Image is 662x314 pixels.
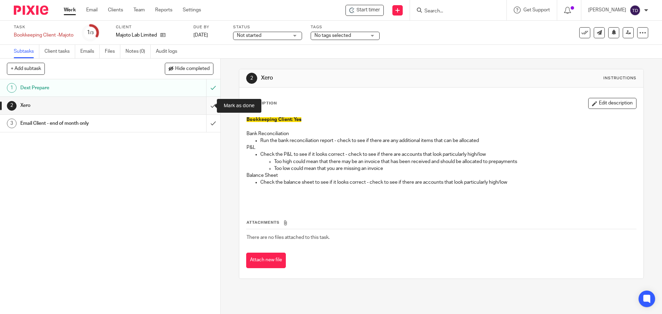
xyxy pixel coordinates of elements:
[7,101,17,111] div: 2
[260,137,636,144] p: Run the bank reconciliation report - check to see if there are any additional items that can be a...
[261,74,456,82] h1: Xero
[87,29,94,37] div: 1
[260,179,636,186] p: Check the balance sheet to see if it looks correct - check to see if there are accounts that look...
[193,33,208,38] span: [DATE]
[175,66,210,72] span: Hide completed
[156,45,182,58] a: Audit logs
[345,5,384,16] div: Majoto Lab Limited - Bookkeeping Client -Majoto
[7,63,45,74] button: + Add subtask
[247,144,636,151] p: P&L
[357,7,380,14] span: Start timer
[14,6,48,15] img: Pixie
[247,221,280,224] span: Attachments
[246,253,286,268] button: Attach new file
[14,24,73,30] label: Task
[44,45,75,58] a: Client tasks
[116,32,157,39] p: Majoto Lab Limited
[14,32,73,39] div: Bookkeeping Client -Majoto
[20,118,140,129] h1: Email Client - end of month only
[588,7,626,13] p: [PERSON_NAME]
[7,119,17,128] div: 3
[105,45,120,58] a: Files
[193,24,224,30] label: Due by
[165,63,213,74] button: Hide completed
[183,7,201,13] a: Settings
[274,158,636,165] p: Too high could mean that there may be an invoice that has been received and should be allocated t...
[424,8,486,14] input: Search
[90,31,94,35] small: /3
[7,83,17,93] div: 1
[64,7,76,13] a: Work
[133,7,145,13] a: Team
[14,45,39,58] a: Subtasks
[247,117,301,122] span: Bookkeeping Client: Yes
[247,235,330,240] span: There are no files attached to this task.
[246,73,257,84] div: 2
[20,100,140,111] h1: Xero
[246,101,277,106] p: Description
[603,75,636,81] div: Instructions
[155,7,172,13] a: Reports
[86,7,98,13] a: Email
[523,8,550,12] span: Get Support
[20,83,140,93] h1: Dext Prepare
[630,5,641,16] img: svg%3E
[237,33,261,38] span: Not started
[108,7,123,13] a: Clients
[311,24,380,30] label: Tags
[314,33,351,38] span: No tags selected
[247,172,636,179] p: Balance Sheet
[80,45,100,58] a: Emails
[274,165,636,172] p: Too low could mean that you are missing an invoice
[233,24,302,30] label: Status
[116,24,185,30] label: Client
[588,98,636,109] button: Edit description
[260,151,636,158] p: Check the P&L to see if it looks correct - check to see if there are accounts that look particula...
[126,45,151,58] a: Notes (0)
[247,130,636,137] p: Bank Reconciliation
